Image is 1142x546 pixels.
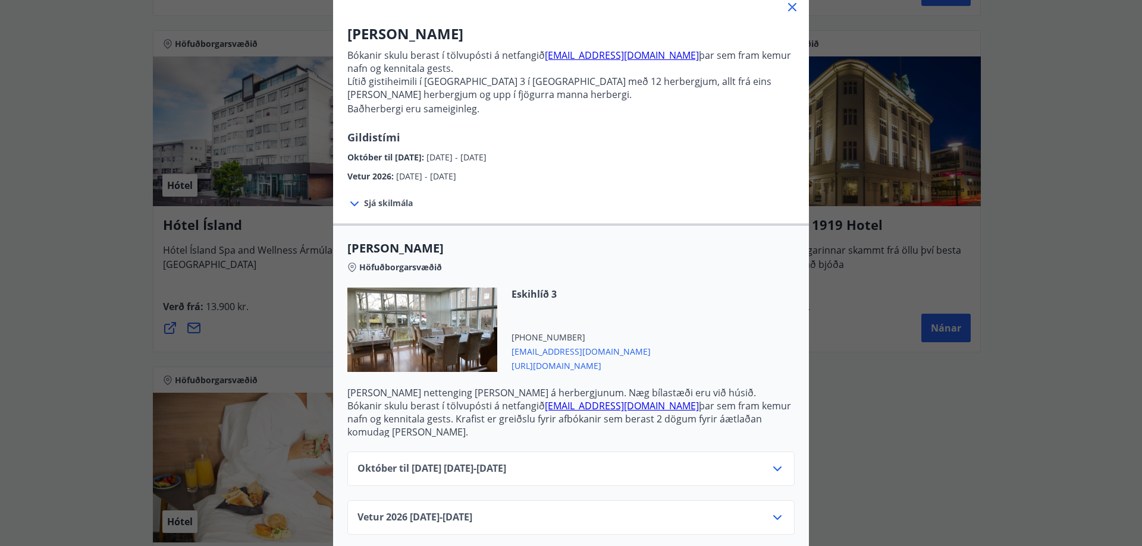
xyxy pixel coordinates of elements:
span: [URL][DOMAIN_NAME] [512,358,651,372]
span: Sjá skilmála [364,197,413,209]
p: Bókanir skulu berast í tölvupósti á netfangið þar sem fram kemur nafn og kennitala gests. [347,49,795,75]
span: [DATE] - [DATE] [426,152,487,163]
p: Lítið gistiheimili í [GEOGRAPHIC_DATA] 3 í [GEOGRAPHIC_DATA] með 12 herbergjum, allt frá eins [PE... [347,75,795,115]
span: [DATE] - [DATE] [396,171,456,182]
a: [EMAIL_ADDRESS][DOMAIN_NAME] [545,399,699,412]
span: Gildistími [347,130,400,144]
span: [PHONE_NUMBER] [512,332,651,343]
span: Höfuðborgarsvæðið [359,261,442,273]
span: Eskihlíð 3 [512,288,651,301]
span: Vetur 2026 : [347,171,396,182]
a: [EMAIL_ADDRESS][DOMAIN_NAME] [545,49,699,62]
span: Október til [DATE] [DATE] - [DATE] [357,462,506,476]
span: [EMAIL_ADDRESS][DOMAIN_NAME] [512,343,651,358]
h3: [PERSON_NAME] [347,24,795,44]
span: Október til [DATE] : [347,152,426,163]
p: [PERSON_NAME] nettenging [PERSON_NAME] á herbergjunum. Næg bílastæði eru við húsið. [347,386,795,399]
span: [PERSON_NAME] [347,240,795,257]
p: Bókanir skulu berast í tölvupósti á netfangið þar sem fram kemur nafn og kennitala gests. Krafist... [347,399,795,438]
